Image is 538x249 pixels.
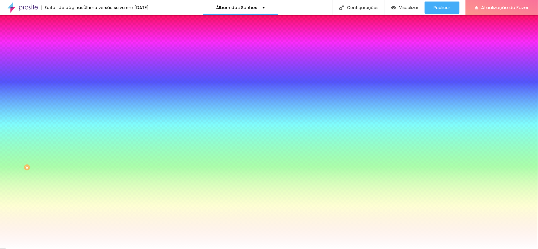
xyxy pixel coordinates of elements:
font: Álbum dos Sonhos [216,5,258,11]
font: Editor de páginas [45,5,84,11]
font: Configurações [347,5,379,11]
font: Última versão salva em [DATE] [84,5,149,11]
button: Publicar [425,2,460,14]
font: Visualizar [399,5,419,11]
img: Ícone [339,5,344,10]
button: Visualizar [385,2,425,14]
font: Publicar [434,5,451,11]
font: Atualização do Fazer [481,4,529,11]
img: view-1.svg [391,5,396,10]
